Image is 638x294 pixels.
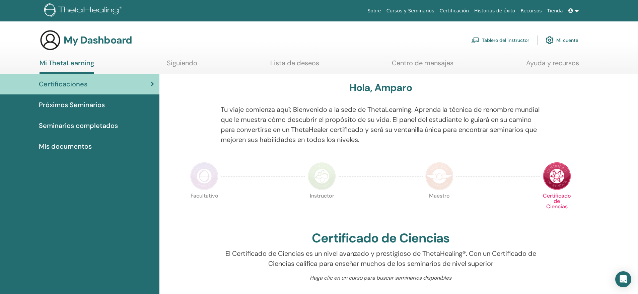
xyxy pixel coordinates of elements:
a: Mi cuenta [546,33,578,48]
p: Facultativo [190,193,218,221]
img: cog.svg [546,34,554,46]
span: Próximos Seminarios [39,100,105,110]
img: Master [425,162,453,190]
a: Tienda [545,5,566,17]
span: Certificaciones [39,79,87,89]
img: chalkboard-teacher.svg [471,37,479,43]
p: Maestro [425,193,453,221]
img: Instructor [308,162,336,190]
a: Historias de éxito [472,5,518,17]
h2: Certificado de Ciencias [312,231,450,246]
h3: My Dashboard [64,34,132,46]
a: Cursos y Seminarios [384,5,437,17]
p: El Certificado de Ciencias es un nivel avanzado y prestigioso de ThetaHealing®. Con un Certificad... [221,248,541,269]
a: Ayuda y recursos [526,59,579,72]
span: Mis documentos [39,141,92,151]
p: Haga clic en un curso para buscar seminarios disponibles [221,274,541,282]
a: Tablero del instructor [471,33,529,48]
p: Certificado de Ciencias [543,193,571,221]
a: Siguiendo [167,59,197,72]
h3: Hola, Amparo [349,82,412,94]
p: Tu viaje comienza aquí; Bienvenido a la sede de ThetaLearning. Aprenda la técnica de renombre mun... [221,104,541,145]
img: generic-user-icon.jpg [40,29,61,51]
a: Recursos [518,5,544,17]
span: Seminarios completados [39,121,118,131]
a: Sobre [365,5,383,17]
img: logo.png [44,3,124,18]
img: Certificate of Science [543,162,571,190]
a: Mi ThetaLearning [40,59,94,74]
a: Certificación [437,5,472,17]
p: Instructor [308,193,336,221]
a: Lista de deseos [270,59,319,72]
img: Practitioner [190,162,218,190]
div: Open Intercom Messenger [615,271,631,287]
a: Centro de mensajes [392,59,453,72]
